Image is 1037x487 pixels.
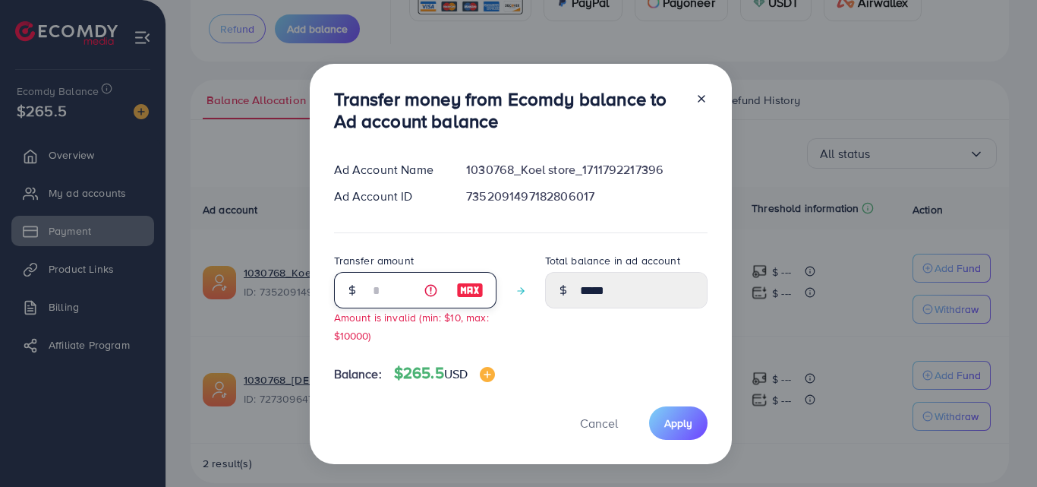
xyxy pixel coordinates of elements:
span: Cancel [580,415,618,432]
iframe: Chat [972,419,1026,476]
button: Cancel [561,406,637,439]
label: Total balance in ad account [545,253,680,268]
label: Transfer amount [334,253,414,268]
span: USD [444,365,468,382]
div: 1030768_Koel store_1711792217396 [454,161,719,179]
h4: $265.5 [394,364,495,383]
div: Ad Account ID [322,188,455,205]
div: Ad Account Name [322,161,455,179]
span: Balance: [334,365,382,383]
button: Apply [649,406,708,439]
img: image [456,281,484,299]
img: image [480,367,495,382]
small: Amount is invalid (min: $10, max: $10000) [334,310,489,342]
span: Apply [664,416,692,431]
h3: Transfer money from Ecomdy balance to Ad account balance [334,88,683,132]
div: 7352091497182806017 [454,188,719,205]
